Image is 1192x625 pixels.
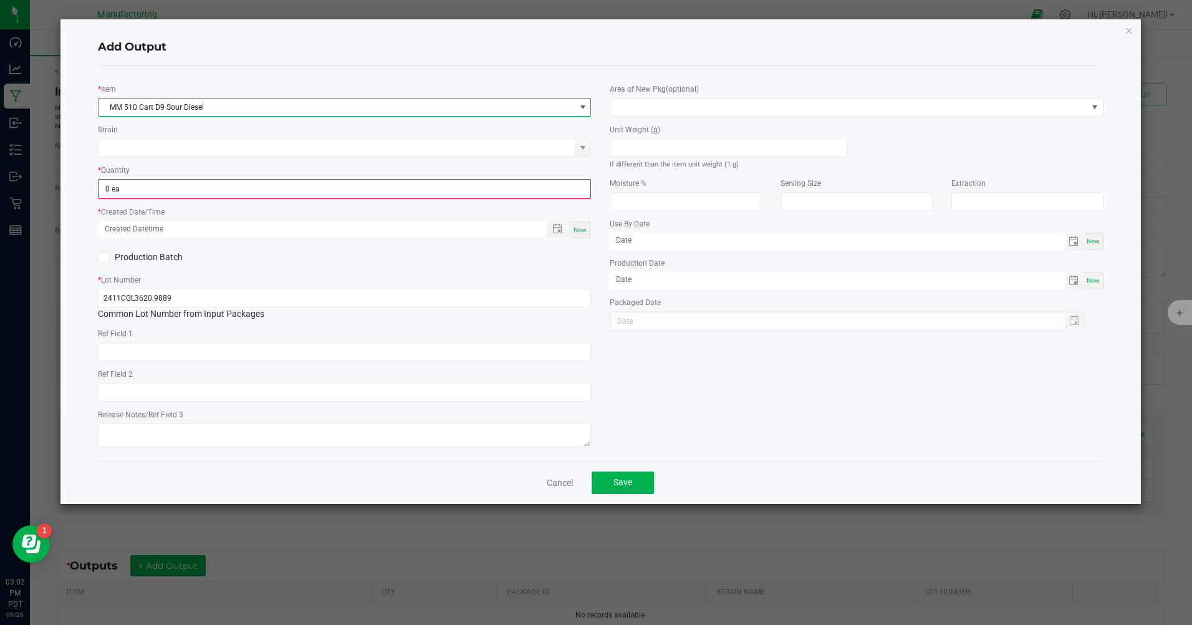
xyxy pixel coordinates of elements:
span: MM 510 Cart D9 Sour Diesel [99,99,575,116]
span: Toggle calendar [1065,233,1084,250]
span: Now [574,226,587,233]
label: Lot Number [101,274,141,286]
input: Date [610,272,1065,288]
label: Extraction [951,178,986,189]
a: Cancel [547,477,573,489]
label: Moisture % [610,178,646,189]
label: Strain [98,124,118,135]
small: If different than the item unit weight (1 g) [610,160,739,168]
button: Save [592,472,654,494]
label: Area of New Pkg [610,84,699,95]
label: Unit Weight (g) [610,124,660,135]
iframe: Resource center unread badge [37,523,52,538]
label: Production Batch [98,251,335,264]
span: Toggle calendar [1065,272,1084,289]
label: Ref Field 2 [98,369,133,380]
div: Common Lot Number from Input Packages [98,289,591,321]
label: Item [101,84,116,95]
input: Date [610,233,1065,248]
span: Toggle popup [547,221,571,237]
span: (optional) [666,85,699,94]
label: Use By Date [610,218,650,230]
label: Packaged Date [610,297,661,308]
iframe: Resource center [12,525,50,563]
span: Now [1087,277,1100,284]
label: Release Notes/Ref Field 3 [98,409,183,420]
input: Created Datetime [99,221,533,237]
label: Created Date/Time [101,206,165,218]
label: Quantity [101,165,130,176]
label: Serving Size [781,178,821,189]
span: Save [613,477,632,487]
label: Production Date [610,258,665,269]
h4: Add Output [98,39,1103,56]
span: Now [1087,238,1100,245]
label: Ref Field 1 [98,328,133,339]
